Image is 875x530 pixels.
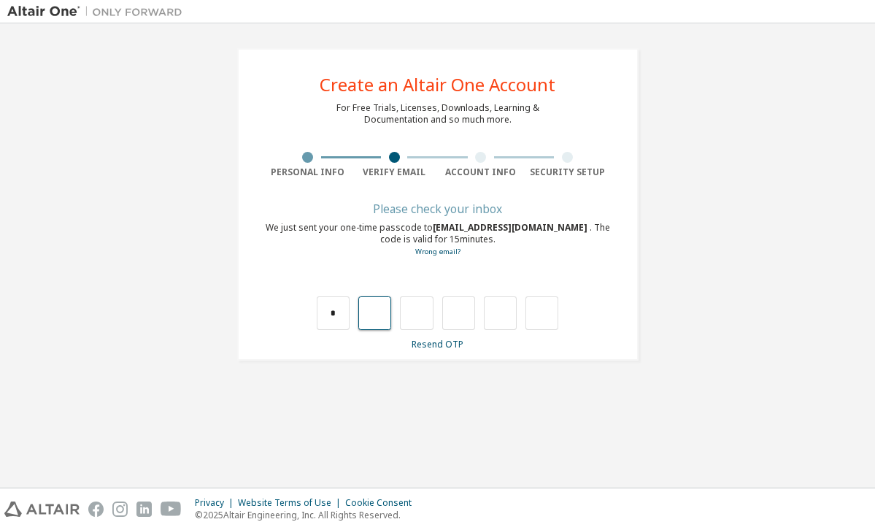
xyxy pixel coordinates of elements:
[112,502,128,517] img: instagram.svg
[351,166,438,178] div: Verify Email
[524,166,611,178] div: Security Setup
[438,166,525,178] div: Account Info
[415,247,460,256] a: Go back to the registration form
[336,102,539,126] div: For Free Trials, Licenses, Downloads, Learning & Documentation and so much more.
[412,338,463,350] a: Resend OTP
[345,497,420,509] div: Cookie Consent
[161,502,182,517] img: youtube.svg
[195,509,420,521] p: © 2025 Altair Engineering, Inc. All Rights Reserved.
[265,204,611,213] div: Please check your inbox
[320,76,555,93] div: Create an Altair One Account
[238,497,345,509] div: Website Terms of Use
[265,166,352,178] div: Personal Info
[265,222,611,258] div: We just sent your one-time passcode to . The code is valid for 15 minutes.
[7,4,190,19] img: Altair One
[88,502,104,517] img: facebook.svg
[136,502,152,517] img: linkedin.svg
[195,497,238,509] div: Privacy
[433,221,590,234] span: [EMAIL_ADDRESS][DOMAIN_NAME]
[4,502,80,517] img: altair_logo.svg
